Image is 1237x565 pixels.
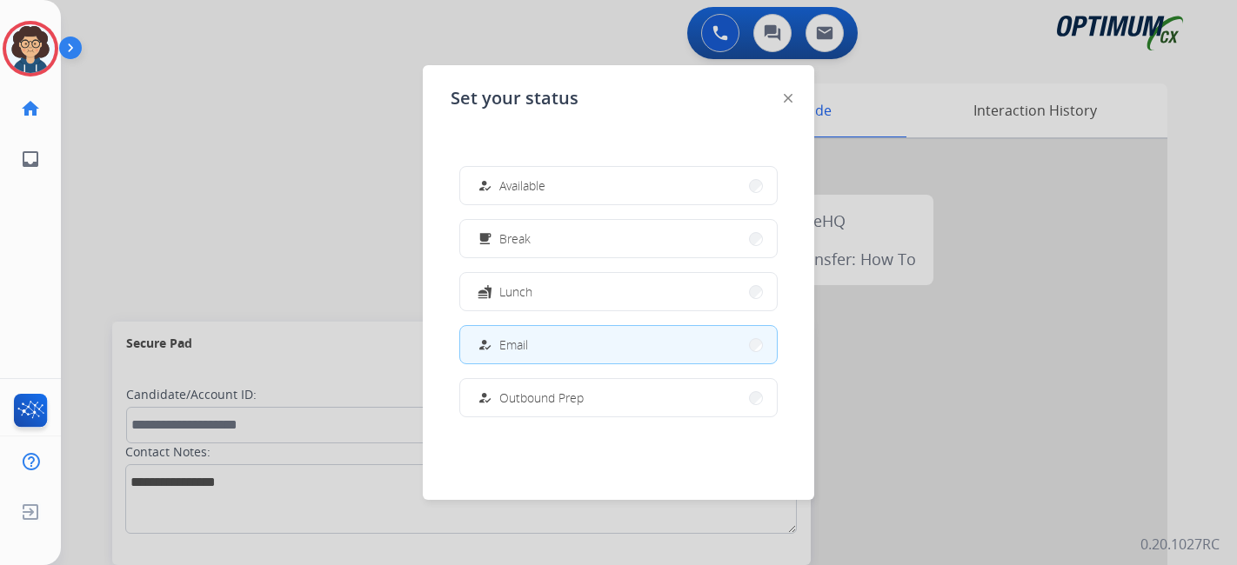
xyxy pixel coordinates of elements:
span: Lunch [499,282,532,301]
button: Email [460,326,777,363]
button: Available [460,167,777,204]
img: avatar [6,24,55,73]
p: 0.20.1027RC [1140,534,1220,555]
span: Available [499,176,545,195]
mat-icon: fastfood [478,284,492,299]
button: Lunch [460,273,777,310]
span: Email [499,336,528,354]
mat-icon: home [20,98,41,119]
span: Outbound Prep [499,389,584,407]
button: Outbound Prep [460,379,777,416]
button: Break [460,220,777,257]
span: Break [499,229,531,248]
mat-icon: inbox [20,149,41,169]
img: close-button [784,94,792,103]
mat-icon: free_breakfast [478,231,492,246]
span: Set your status [451,86,578,110]
mat-icon: how_to_reg [478,390,492,405]
mat-icon: how_to_reg [478,337,492,352]
mat-icon: how_to_reg [478,178,492,193]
